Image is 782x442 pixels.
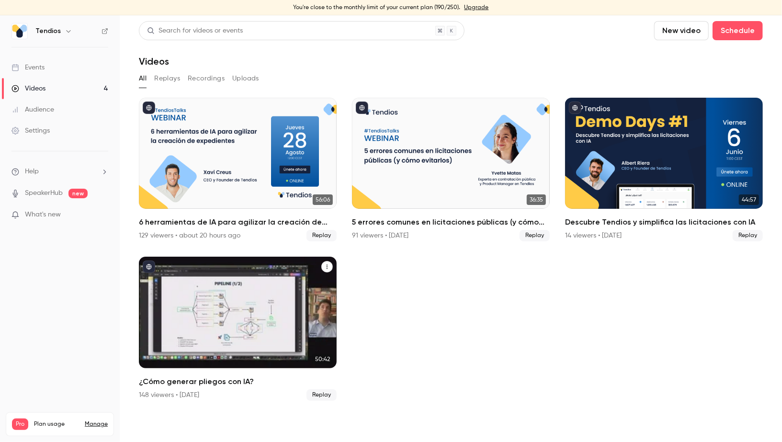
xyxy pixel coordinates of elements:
[733,230,763,241] span: Replay
[11,126,50,136] div: Settings
[143,102,155,114] button: published
[154,71,180,86] button: Replays
[139,98,337,241] a: 56:066 herramientas de IA para agilizar la creación de expedientes129 viewers • about 20 hours ag...
[139,56,169,67] h1: Videos
[569,102,581,114] button: published
[147,26,243,36] div: Search for videos or events
[565,98,763,241] li: Descubre Tendios y simplifica las licitaciones con IA
[11,105,54,114] div: Audience
[68,189,88,198] span: new
[12,419,28,430] span: Pro
[139,216,337,228] h2: 6 herramientas de IA para agilizar la creación de expedientes
[11,167,108,177] li: help-dropdown-opener
[25,188,63,198] a: SpeakerHub
[527,194,546,205] span: 36:35
[139,98,337,241] li: 6 herramientas de IA para agilizar la creación de expedientes
[565,216,763,228] h2: Descubre Tendios y simplifica las licitaciones con IA
[565,231,622,240] div: 14 viewers • [DATE]
[352,216,550,228] h2: 5 errores comunes en licitaciones públicas (y cómo evitarlos)
[139,390,199,400] div: 148 viewers • [DATE]
[356,102,368,114] button: published
[654,21,709,40] button: New video
[313,194,333,205] span: 56:06
[713,21,763,40] button: Schedule
[139,98,763,401] ul: Videos
[739,194,759,205] span: 44:57
[139,71,147,86] button: All
[25,210,61,220] span: What's new
[85,420,108,428] a: Manage
[306,389,337,401] span: Replay
[520,230,550,241] span: Replay
[352,231,408,240] div: 91 viewers • [DATE]
[465,4,489,11] a: Upgrade
[11,63,45,72] div: Events
[139,231,240,240] div: 129 viewers • about 20 hours ago
[312,354,333,364] span: 50:42
[306,230,337,241] span: Replay
[139,21,763,436] section: Videos
[139,257,337,400] a: 50:42¿Cómo generar pliegos con IA?148 viewers • [DATE]Replay
[139,257,337,400] li: ¿Cómo generar pliegos con IA?
[143,261,155,273] button: published
[352,98,550,241] li: 5 errores comunes en licitaciones públicas (y cómo evitarlos)
[12,23,27,39] img: Tendios
[139,376,337,387] h2: ¿Cómo generar pliegos con IA?
[352,98,550,241] a: 36:355 errores comunes en licitaciones públicas (y cómo evitarlos)91 viewers • [DATE]Replay
[35,26,61,36] h6: Tendios
[188,71,225,86] button: Recordings
[25,167,39,177] span: Help
[34,420,79,428] span: Plan usage
[11,84,45,93] div: Videos
[565,98,763,241] a: 44:57Descubre Tendios y simplifica las licitaciones con IA14 viewers • [DATE]Replay
[232,71,259,86] button: Uploads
